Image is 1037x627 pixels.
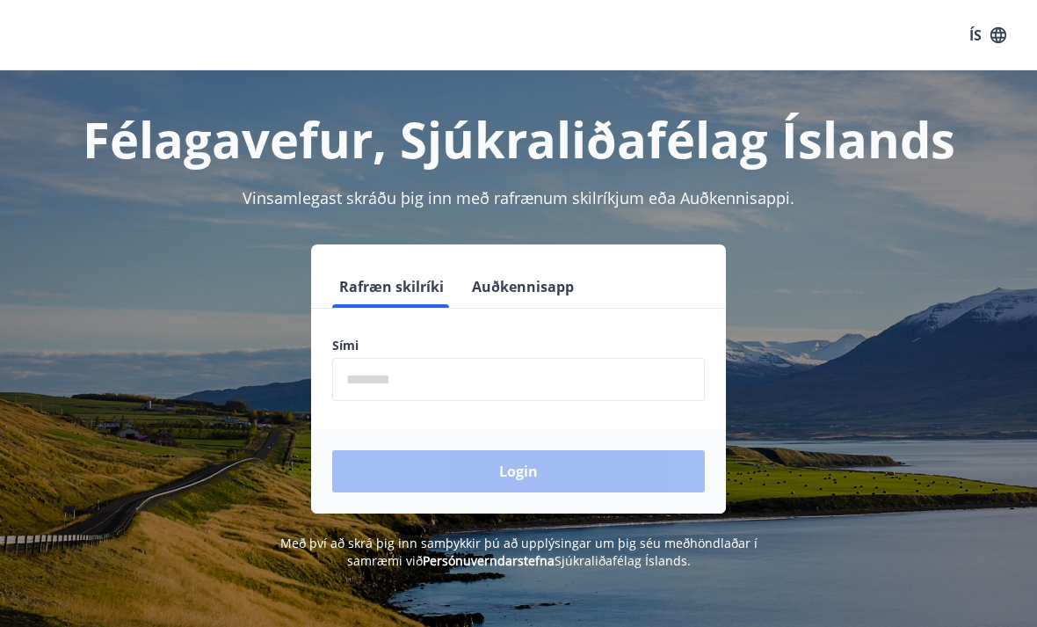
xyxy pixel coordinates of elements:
span: Með því að skrá þig inn samþykkir þú að upplýsingar um þig séu meðhöndlaðar í samræmi við Sjúkral... [280,535,758,569]
button: Auðkennisapp [465,266,581,308]
h1: Félagavefur, Sjúkraliðafélag Íslands [21,106,1016,172]
a: Persónuverndarstefna [423,552,555,569]
button: Rafræn skilríki [332,266,451,308]
label: Sími [332,337,705,354]
span: Vinsamlegast skráðu þig inn með rafrænum skilríkjum eða Auðkennisappi. [243,187,794,208]
button: ÍS [960,19,1016,51]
